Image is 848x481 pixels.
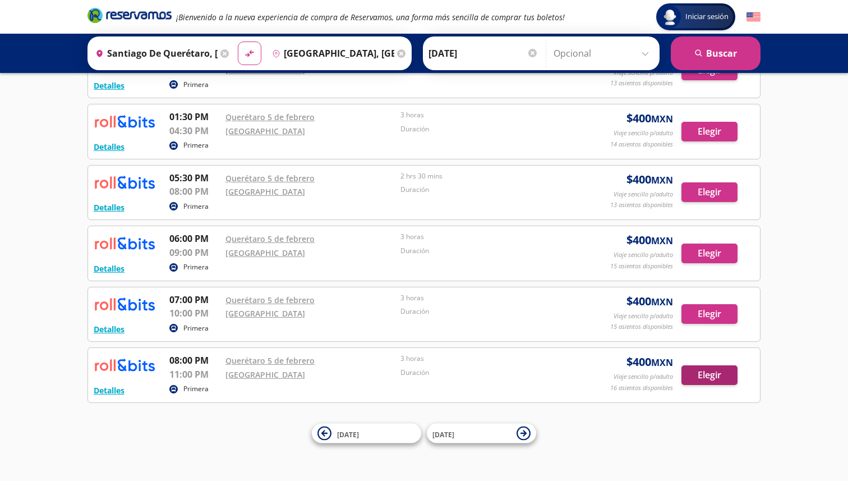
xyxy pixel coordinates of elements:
[614,190,673,199] p: Viaje sencillo p/adulto
[614,372,673,382] p: Viaje sencillo p/adulto
[626,354,673,370] span: $ 400
[94,110,155,132] img: RESERVAMOS
[614,250,673,260] p: Viaje sencillo p/adulto
[225,355,315,366] a: Querétaro 5 de febrero
[169,232,220,245] p: 06:00 PM
[225,233,315,244] a: Querétaro 5 de febrero
[225,186,305,197] a: [GEOGRAPHIC_DATA]
[610,200,673,210] p: 13 asientos disponibles
[94,263,125,274] button: Detalles
[400,293,570,303] p: 3 horas
[225,248,305,258] a: [GEOGRAPHIC_DATA]
[169,110,220,123] p: 01:30 PM
[169,354,220,367] p: 08:00 PM
[651,113,673,125] small: MXN
[94,384,125,396] button: Detalles
[400,232,570,242] p: 3 horas
[427,424,536,443] button: [DATE]
[651,174,673,186] small: MXN
[94,171,155,194] img: RESERVAMOS
[94,141,125,153] button: Detalles
[626,110,673,127] span: $ 400
[651,235,673,247] small: MXN
[400,171,570,181] p: 2 hrs 30 mins
[681,244,738,263] button: Elegir
[225,295,315,305] a: Querétaro 5 de febrero
[87,7,172,27] a: Brand Logo
[225,173,315,184] a: Querétaro 5 de febrero
[681,182,738,202] button: Elegir
[94,323,125,335] button: Detalles
[400,368,570,378] p: Duración
[169,246,220,259] p: 09:00 PM
[400,185,570,195] p: Duración
[94,232,155,254] img: RESERVAMOS
[312,424,421,443] button: [DATE]
[554,39,654,67] input: Opcional
[681,365,738,385] button: Elegir
[746,10,761,24] button: English
[176,12,565,22] em: ¡Bienvenido a la nueva experiencia de compra de Reservamos, una forma más sencilla de comprar tus...
[91,39,218,67] input: Buscar Origen
[337,429,359,439] span: [DATE]
[183,262,209,272] p: Primera
[651,356,673,369] small: MXN
[626,293,673,310] span: $ 400
[400,110,570,120] p: 3 horas
[169,185,220,198] p: 08:00 PM
[94,354,155,376] img: RESERVAMOS
[681,304,738,324] button: Elegir
[400,354,570,364] p: 3 horas
[225,369,305,380] a: [GEOGRAPHIC_DATA]
[183,80,209,90] p: Primera
[94,201,125,213] button: Detalles
[225,112,315,122] a: Querétaro 5 de febrero
[94,293,155,315] img: RESERVAMOS
[610,383,673,393] p: 16 asientos disponibles
[626,232,673,249] span: $ 400
[169,124,220,138] p: 04:30 PM
[671,36,761,70] button: Buscar
[183,140,209,150] p: Primera
[614,129,673,138] p: Viaje sencillo p/adulto
[428,39,538,67] input: Elegir Fecha
[610,322,673,332] p: 15 asientos disponibles
[400,246,570,256] p: Duración
[610,140,673,149] p: 14 asientos disponibles
[169,171,220,185] p: 05:30 PM
[400,124,570,134] p: Duración
[225,126,305,136] a: [GEOGRAPHIC_DATA]
[626,171,673,188] span: $ 400
[400,306,570,317] p: Duración
[681,122,738,141] button: Elegir
[169,293,220,306] p: 07:00 PM
[610,79,673,88] p: 13 asientos disponibles
[432,429,454,439] span: [DATE]
[225,308,305,319] a: [GEOGRAPHIC_DATA]
[87,7,172,24] i: Brand Logo
[183,384,209,394] p: Primera
[169,368,220,381] p: 11:00 PM
[268,39,394,67] input: Buscar Destino
[681,11,733,22] span: Iniciar sesión
[169,306,220,320] p: 10:00 PM
[183,201,209,212] p: Primera
[183,323,209,333] p: Primera
[651,296,673,308] small: MXN
[610,262,673,271] p: 15 asientos disponibles
[94,80,125,91] button: Detalles
[614,311,673,321] p: Viaje sencillo p/adulto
